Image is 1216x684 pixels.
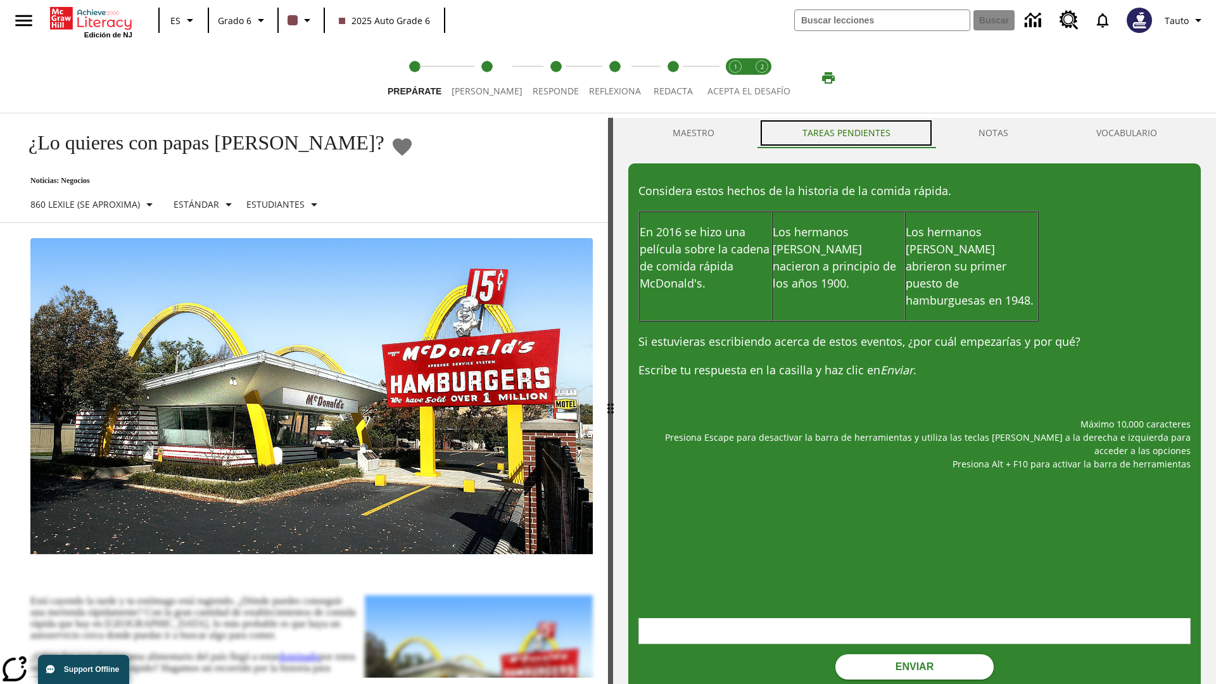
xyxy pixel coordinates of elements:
[589,85,641,97] span: Reflexiona
[64,665,119,674] span: Support Offline
[388,86,441,96] span: Prepárate
[10,10,180,24] body: Máximo 10,000 caracteres Presiona Escape para desactivar la barra de herramientas y utiliza las t...
[391,136,414,158] button: Añadir a mis Favoritas - ¿Lo quieres con papas fritas?
[744,43,780,113] button: Acepta el desafío contesta step 2 of 2
[213,9,274,32] button: Grado: Grado 6, Elige un grado
[5,2,42,39] button: Abrir el menú lateral
[1052,3,1086,37] a: Centro de recursos, Se abrirá en una pestaña nueva.
[906,224,1037,309] p: Los hermanos [PERSON_NAME] abrieron su primer puesto de hamburguesas en 1948.
[1017,3,1052,38] a: Centro de información
[15,131,384,155] h1: ¿Lo quieres con papas [PERSON_NAME]?
[218,14,251,27] span: Grado 6
[1165,14,1189,27] span: Tauto
[641,43,706,113] button: Redacta step 5 of 5
[1160,9,1211,32] button: Perfil/Configuración
[174,198,219,211] p: Estándar
[168,193,241,216] button: Tipo de apoyo, Estándar
[533,85,579,97] span: Responde
[38,655,129,684] button: Support Offline
[452,85,522,97] span: [PERSON_NAME]
[441,43,533,113] button: Lee step 2 of 5
[638,431,1191,457] p: Presiona Escape para desactivar la barra de herramientas y utiliza las teclas [PERSON_NAME] a la ...
[339,14,430,27] span: 2025 Auto Grade 6
[773,224,904,292] p: Los hermanos [PERSON_NAME] nacieron a principio de los años 1900.
[241,193,327,216] button: Seleccionar estudiante
[30,238,593,555] img: Uno de los primeros locales de McDonald's, con el icónico letrero rojo y los arcos amarillos.
[638,417,1191,431] p: Máximo 10,000 caracteres
[795,10,970,30] input: Buscar campo
[50,4,132,39] div: Portada
[654,85,693,97] span: Redacta
[880,362,913,377] em: Enviar
[30,198,140,211] p: 860 Lexile (Se aproxima)
[377,43,452,113] button: Prepárate step 1 of 5
[717,43,754,113] button: Acepta el desafío lee step 1 of 2
[640,224,771,292] p: En 2016 se hizo una película sobre la cadena de comida rápida McDonald's.
[282,9,320,32] button: El color de la clase es café oscuro. Cambiar el color de la clase.
[835,654,994,680] button: Enviar
[628,118,1201,148] div: Instructional Panel Tabs
[638,362,1191,379] p: Escribe tu respuesta en la casilla y haz clic en .
[1119,4,1160,37] button: Escoja un nuevo avatar
[934,118,1052,148] button: NOTAS
[608,118,613,684] div: Pulsa la tecla de intro o la barra espaciadora y luego presiona las flechas de derecha e izquierd...
[808,66,849,89] button: Imprimir
[522,43,589,113] button: Responde step 3 of 5
[25,193,162,216] button: Seleccione Lexile, 860 Lexile (Se aproxima)
[758,118,934,148] button: TAREAS PENDIENTES
[579,43,651,113] button: Reflexiona step 4 of 5
[170,14,180,27] span: ES
[638,333,1191,350] p: Si estuvieras escribiendo acerca de estos eventos, ¿por cuál empezarías y por qué?
[1127,8,1152,33] img: Avatar
[613,118,1216,684] div: activity
[761,63,764,71] text: 2
[628,118,758,148] button: Maestro
[15,176,414,186] p: Noticias: Negocios
[246,198,305,211] p: Estudiantes
[638,182,1191,199] p: Considera estos hechos de la historia de la comida rápida.
[734,63,737,71] text: 1
[638,457,1191,471] p: Presiona Alt + F10 para activar la barra de herramientas
[1086,4,1119,37] a: Notificaciones
[1052,118,1201,148] button: VOCABULARIO
[707,85,790,97] span: ACEPTA EL DESAFÍO
[163,9,204,32] button: Lenguaje: ES, Selecciona un idioma
[84,31,132,39] span: Edición de NJ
